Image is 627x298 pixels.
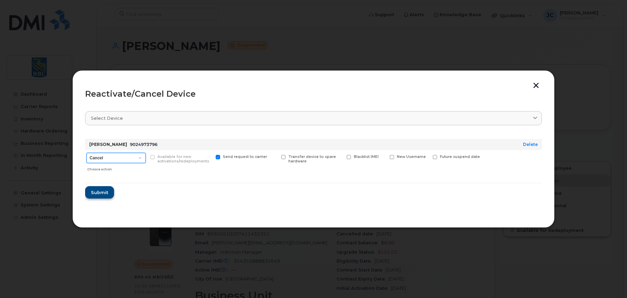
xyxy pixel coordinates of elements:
input: New Username [381,155,385,158]
span: 9024973796 [130,142,157,147]
span: Blacklist IMEI [354,155,379,159]
span: New Username [397,155,426,159]
strong: [PERSON_NAME] [89,142,127,147]
span: Select device [91,115,123,121]
span: Submit [91,189,108,196]
span: Send request to carrier [223,155,267,159]
button: Submit [85,186,114,199]
a: Delete [523,142,538,147]
a: Select device [85,111,542,125]
span: Future suspend date [440,155,480,159]
span: Transfer device to spare hardware [288,155,336,163]
input: Future suspend date [424,155,428,158]
div: Reactivate/Cancel Device [85,90,542,98]
input: Send request to carrier [207,155,211,158]
input: Available for new activations/redeployments [142,155,145,158]
input: Transfer device to spare hardware [273,155,276,158]
input: Blacklist IMEI [338,155,342,158]
div: Choose action [87,164,146,172]
span: Available for new activations/redeployments [157,155,209,163]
